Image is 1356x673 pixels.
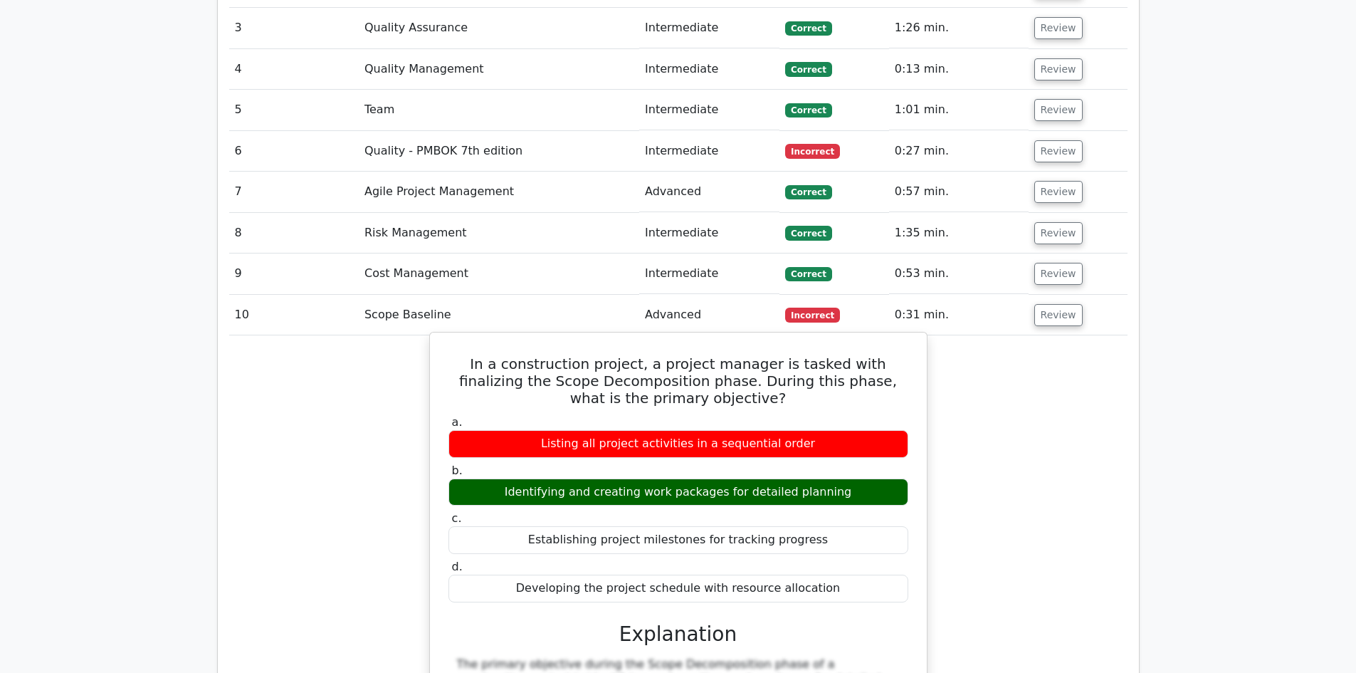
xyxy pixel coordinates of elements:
[1034,263,1083,285] button: Review
[359,295,639,335] td: Scope Baseline
[785,103,831,118] span: Correct
[1034,304,1083,326] button: Review
[785,21,831,36] span: Correct
[639,8,779,48] td: Intermediate
[1034,17,1083,39] button: Review
[457,622,900,647] h3: Explanation
[229,131,359,172] td: 6
[889,8,1029,48] td: 1:26 min.
[448,479,908,506] div: Identifying and creating work packages for detailed planning
[359,8,639,48] td: Quality Assurance
[785,144,840,158] span: Incorrect
[359,172,639,212] td: Agile Project Management
[639,172,779,212] td: Advanced
[448,575,908,602] div: Developing the project schedule with resource allocation
[359,49,639,90] td: Quality Management
[359,131,639,172] td: Quality - PMBOK 7th edition
[447,355,910,407] h5: In a construction project, a project manager is tasked with finalizing the Scope Decomposition ph...
[1034,58,1083,80] button: Review
[639,254,779,294] td: Intermediate
[889,90,1029,130] td: 1:01 min.
[889,254,1029,294] td: 0:53 min.
[359,254,639,294] td: Cost Management
[889,131,1029,172] td: 0:27 min.
[785,267,831,281] span: Correct
[229,295,359,335] td: 10
[639,49,779,90] td: Intermediate
[229,49,359,90] td: 4
[785,226,831,240] span: Correct
[1034,181,1083,203] button: Review
[889,49,1029,90] td: 0:13 min.
[229,254,359,294] td: 9
[785,62,831,76] span: Correct
[1034,222,1083,244] button: Review
[639,295,779,335] td: Advanced
[889,172,1029,212] td: 0:57 min.
[448,526,908,554] div: Establishing project milestones for tracking progress
[1034,140,1083,162] button: Review
[452,464,463,477] span: b.
[889,295,1029,335] td: 0:31 min.
[785,185,831,199] span: Correct
[639,90,779,130] td: Intermediate
[785,308,840,322] span: Incorrect
[229,172,359,212] td: 7
[1034,99,1083,121] button: Review
[229,90,359,130] td: 5
[359,213,639,254] td: Risk Management
[229,213,359,254] td: 8
[359,90,639,130] td: Team
[452,511,462,525] span: c.
[229,8,359,48] td: 3
[639,213,779,254] td: Intermediate
[639,131,779,172] td: Intermediate
[452,415,463,429] span: a.
[889,213,1029,254] td: 1:35 min.
[452,560,463,573] span: d.
[448,430,908,458] div: Listing all project activities in a sequential order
